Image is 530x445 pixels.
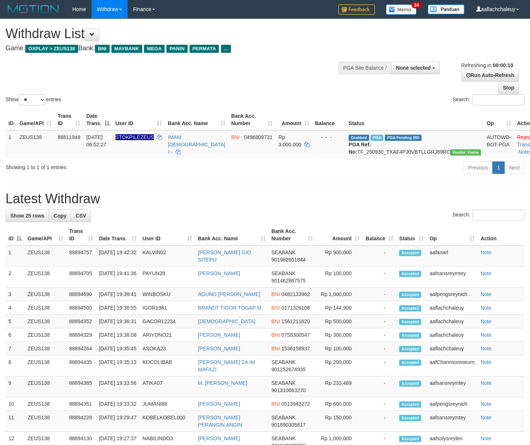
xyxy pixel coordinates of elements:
td: Rp 100,000 [316,342,362,355]
a: [PERSON_NAME] PERANGIN ANGIN [198,415,242,428]
img: Feedback.jpg [338,4,375,15]
td: - [362,245,396,267]
h1: Withdraw List [5,26,346,41]
td: 88894228 [66,411,96,432]
td: aaflachchaleuy [427,342,478,355]
span: 88811948 [58,134,80,140]
a: BRANDT TIGOR TOGAP M [198,305,261,311]
a: [PERSON_NAME] [198,435,240,441]
a: Run Auto-Refresh [461,69,519,81]
th: Date Trans.: activate to sort column ascending [96,225,140,245]
td: [DATE] 19:42:32 [96,245,140,267]
span: MAYBANK [111,45,142,53]
span: SEABANK [272,270,296,276]
td: [DATE] 19:33:56 [96,376,140,397]
span: OXPLAY > ZEUS138 [25,45,78,53]
a: Note [481,401,492,407]
a: Note [481,346,492,351]
span: Accepted [399,305,421,311]
td: - [362,355,396,376]
th: Op: activate to sort column ascending [484,109,514,130]
td: - [362,301,396,315]
span: Refreshing in: [461,62,513,68]
td: 8 [5,355,25,376]
td: aafsansreymtey [427,376,478,397]
td: 88894435 [66,355,96,376]
select: Showentries [18,94,46,105]
td: Rp 500,000 [316,315,362,328]
span: SEABANK [272,435,296,441]
span: Accepted [399,436,421,442]
a: Note [481,415,492,420]
span: PANIN [166,45,187,53]
td: 1 [5,245,25,267]
span: 34 [412,2,422,8]
td: Rp 300,000 [316,328,362,342]
td: - [362,328,396,342]
td: ZEUS138 [25,288,66,301]
td: 11 [5,411,25,432]
td: KOBELKOBEL000 [140,411,195,432]
a: Note [481,291,492,297]
td: 88894352 [66,315,96,328]
span: Copy [54,213,66,219]
span: Copy 0496809731 to clipboard [244,134,273,140]
span: Copy 1536158937 to clipboard [281,346,310,351]
b: PGA Ref. No: [349,142,371,155]
td: Rp 144,900 [316,301,362,315]
span: MEGA [144,45,165,53]
td: Rp 600,000 [316,397,362,411]
span: ... [221,45,231,53]
h1: Latest Withdraw [5,192,525,206]
td: TF_250930_TXAF4PJ0VBTLLGRJ89RC [346,130,484,158]
a: [PERSON_NAME] GIO SITEPU [198,249,251,263]
th: Amount: activate to sort column ascending [316,225,362,245]
td: ARIYONO21 [140,328,195,342]
td: - [362,411,396,432]
td: - [362,267,396,288]
td: aafsansreymtey [427,411,478,432]
span: None selected [396,65,431,71]
td: 88894385 [66,376,96,397]
a: Note [481,318,492,324]
td: - [362,376,396,397]
th: Balance: activate to sort column ascending [362,225,396,245]
span: Show 25 rows [10,213,44,219]
th: Status: activate to sort column ascending [396,225,427,245]
td: - [362,342,396,355]
span: Accepted [399,380,421,387]
span: Accepted [399,332,421,339]
td: ASOKA23 [140,342,195,355]
th: Op: activate to sort column ascending [427,225,478,245]
td: GACOR12234 [140,315,195,328]
a: CSV [71,209,91,222]
label: Search: [453,94,525,105]
span: Accepted [399,346,421,352]
td: [DATE] 19:41:36 [96,267,140,288]
span: BNI [272,291,280,297]
img: MOTION_logo.png [5,4,61,15]
a: [PERSON_NAME] [198,346,240,351]
span: SEABANK [272,359,296,365]
th: ID [5,109,16,130]
a: Note [481,249,492,255]
td: [DATE] 19:36:08 [96,328,140,342]
input: Search: [472,94,525,105]
th: Bank Acc. Name: activate to sort column ascending [165,109,228,130]
a: [PERSON_NAME] [198,270,240,276]
div: PGA Site Balance / [338,62,391,74]
span: Accepted [399,250,421,256]
td: ZEUS138 [25,376,66,397]
span: Copy 901252674935 to clipboard [272,366,306,372]
input: Search: [472,209,525,220]
img: panduan.png [428,4,464,14]
td: JUMANI88 [140,397,195,411]
td: aafpengsreynich [427,397,478,411]
td: 88894329 [66,328,96,342]
th: Balance [312,109,346,130]
td: [DATE] 19:29:47 [96,411,140,432]
span: Copy 0513943272 to clipboard [281,401,310,407]
th: Trans ID: activate to sort column ascending [66,225,96,245]
span: Copy 901462887575 to clipboard [272,278,306,284]
span: Marked by aafsreyleap [371,135,383,141]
